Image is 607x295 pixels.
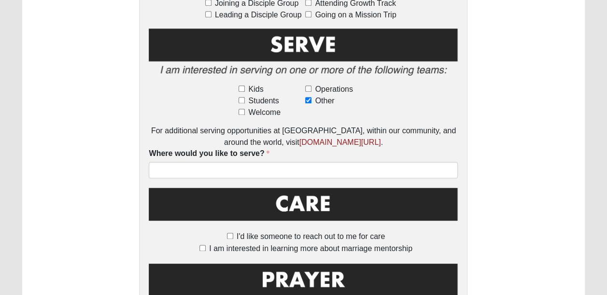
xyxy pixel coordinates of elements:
span: Going on a Mission Trip [315,9,396,21]
input: I am interested in learning more about marriage mentorship [199,245,206,251]
span: Welcome [248,107,280,118]
input: Operations [305,85,311,92]
span: I'd like someone to reach out to me for care [237,232,385,240]
div: For additional serving opportunities at [GEOGRAPHIC_DATA], within our community, and around the w... [149,125,458,148]
input: Welcome [239,109,245,115]
input: Leading a Disciple Group [205,11,212,17]
label: Where would you like to serve? [149,148,269,159]
input: Going on a Mission Trip [305,11,311,17]
img: Serve2.png [149,27,458,82]
span: I am interested in learning more about marriage mentorship [209,244,412,253]
span: Kids [248,84,263,95]
img: Care.png [149,185,458,229]
a: [DOMAIN_NAME][URL] [299,138,381,146]
span: Operations [315,84,353,95]
input: Other [305,97,311,103]
span: Leading a Disciple Group [215,9,302,21]
input: I'd like someone to reach out to me for care [227,233,233,239]
input: Kids [239,85,245,92]
input: Students [239,97,245,103]
span: Students [248,95,279,107]
span: Other [315,95,334,107]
